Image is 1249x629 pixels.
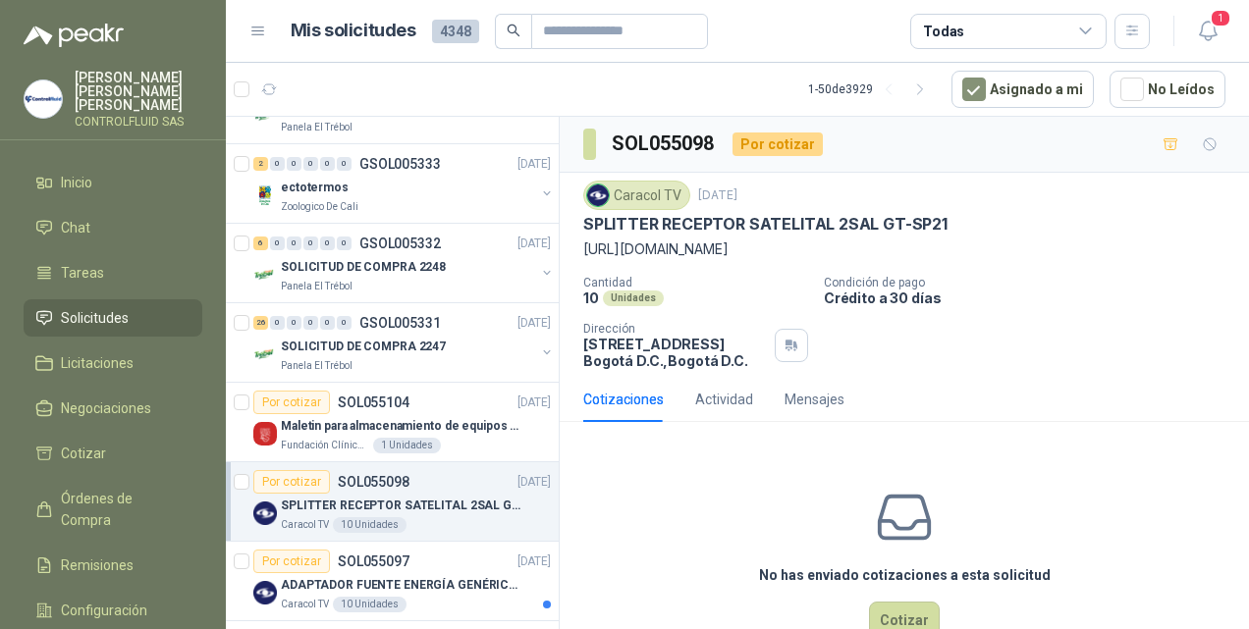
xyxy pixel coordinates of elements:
[281,517,329,533] p: Caracol TV
[583,181,690,210] div: Caracol TV
[281,199,358,215] p: Zoologico De Cali
[24,592,202,629] a: Configuración
[583,276,808,289] p: Cantidad
[338,395,409,409] p: SOL055104
[270,157,285,171] div: 0
[281,597,329,612] p: Caracol TV
[338,554,409,568] p: SOL055097
[320,316,335,330] div: 0
[24,344,202,382] a: Licitaciones
[61,488,184,531] span: Órdenes de Compra
[253,316,268,330] div: 26
[281,576,525,595] p: ADAPTADOR FUENTE ENERGÍA GENÉRICO 24V 1A
[253,232,555,294] a: 6 0 0 0 0 0 GSOL005332[DATE] Company LogoSOLICITUD DE COMPRA 2248Panela El Trébol
[583,238,1225,260] p: [URL][DOMAIN_NAME]
[583,389,664,410] div: Cotizaciones
[281,358,353,374] p: Panela El Trébol
[303,236,318,250] div: 0
[61,443,106,464] span: Cotizar
[373,438,441,453] div: 1 Unidades
[253,550,330,573] div: Por cotizar
[253,311,555,374] a: 26 0 0 0 0 0 GSOL005331[DATE] Company LogoSOLICITUD DE COMPRA 2247Panela El Trébol
[253,422,277,446] img: Company Logo
[587,184,609,206] img: Company Logo
[923,21,964,42] div: Todas
[603,290,664,306] div: Unidades
[432,20,479,43] span: 4348
[359,316,441,330] p: GSOL005331
[733,132,823,156] div: Por cotizar
[337,157,352,171] div: 0
[320,236,335,250] div: 0
[61,307,129,329] span: Solicitudes
[583,336,767,369] p: [STREET_ADDRESS] Bogotá D.C. , Bogotá D.C.
[824,276,1241,289] p: Condición de pago
[337,236,352,250] div: 0
[824,289,1241,306] p: Crédito a 30 días
[24,390,202,427] a: Negociaciones
[287,236,301,250] div: 0
[253,183,277,207] img: Company Logo
[253,236,268,250] div: 6
[226,462,559,542] a: Por cotizarSOL055098[DATE] Company LogoSPLITTER RECEPTOR SATELITAL 2SAL GT-SP21Caracol TV10 Unidades
[270,316,285,330] div: 0
[517,473,551,492] p: [DATE]
[253,342,277,366] img: Company Logo
[61,217,90,238] span: Chat
[61,352,134,374] span: Licitaciones
[61,600,147,621] span: Configuración
[24,254,202,291] a: Tareas
[320,157,335,171] div: 0
[24,209,202,246] a: Chat
[1190,14,1225,49] button: 1
[253,470,330,494] div: Por cotizar
[1110,71,1225,108] button: No Leídos
[698,186,737,205] p: [DATE]
[303,316,318,330] div: 0
[253,501,277,525] img: Company Logo
[253,581,277,604] img: Company Logo
[337,316,352,330] div: 0
[75,71,202,112] p: [PERSON_NAME] [PERSON_NAME] [PERSON_NAME]
[226,383,559,462] a: Por cotizarSOL055104[DATE] Company LogoMaletin para almacenamiento de equipos medicos kits de pri...
[253,152,555,215] a: 2 0 0 0 0 0 GSOL005333[DATE] Company LogoectotermosZoologico De Cali
[359,157,441,171] p: GSOL005333
[612,129,717,159] h3: SOL055098
[253,157,268,171] div: 2
[695,389,753,410] div: Actividad
[253,391,330,414] div: Por cotizar
[785,389,844,410] div: Mensajes
[583,289,599,306] p: 10
[24,164,202,201] a: Inicio
[75,116,202,128] p: CONTROLFLUID SAS
[281,438,369,453] p: Fundación Clínica Shaio
[517,155,551,174] p: [DATE]
[281,258,446,277] p: SOLICITUD DE COMPRA 2248
[338,475,409,489] p: SOL055098
[61,397,151,419] span: Negociaciones
[583,322,767,336] p: Dirección
[25,80,62,118] img: Company Logo
[24,435,202,472] a: Cotizar
[291,17,416,45] h1: Mis solicitudes
[333,517,407,533] div: 10 Unidades
[281,497,525,515] p: SPLITTER RECEPTOR SATELITAL 2SAL GT-SP21
[61,172,92,193] span: Inicio
[517,393,551,412] p: [DATE]
[287,157,301,171] div: 0
[808,74,936,105] div: 1 - 50 de 3929
[359,236,441,250] p: GSOL005332
[61,554,134,576] span: Remisiones
[281,179,349,197] p: ectotermos
[287,316,301,330] div: 0
[517,235,551,253] p: [DATE]
[281,338,446,356] p: SOLICITUD DE COMPRA 2247
[61,262,104,284] span: Tareas
[24,24,124,47] img: Logo peakr
[333,597,407,612] div: 10 Unidades
[303,157,318,171] div: 0
[507,24,520,37] span: search
[951,71,1094,108] button: Asignado a mi
[517,552,551,571] p: [DATE]
[24,480,202,539] a: Órdenes de Compra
